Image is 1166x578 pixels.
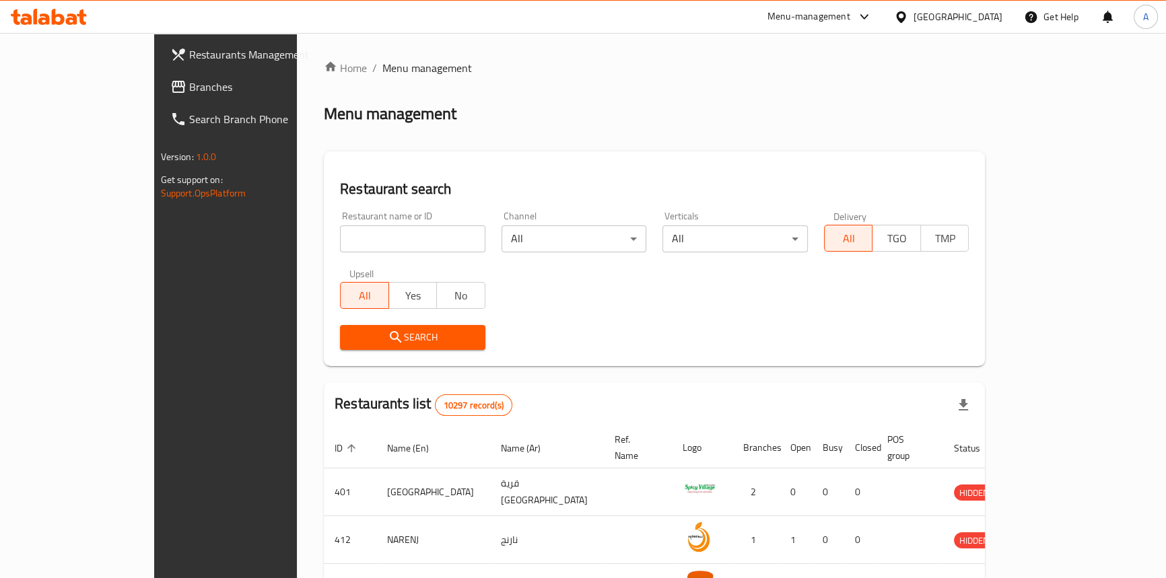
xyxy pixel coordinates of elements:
span: No [442,286,480,305]
span: Get support on: [161,171,223,188]
span: All [830,229,868,248]
span: Search [351,329,475,346]
div: [GEOGRAPHIC_DATA] [914,9,1002,24]
span: 10297 record(s) [436,399,512,412]
td: 0 [844,516,877,564]
td: 0 [780,468,812,516]
span: POS group [887,431,927,464]
img: NARENJ [683,520,716,554]
button: TGO [872,225,921,252]
span: TMP [926,229,964,248]
th: Branches [732,427,780,468]
a: Restaurants Management [160,38,349,71]
span: Name (En) [387,440,446,456]
span: All [346,286,384,305]
button: All [340,282,389,309]
span: HIDDEN [954,485,994,501]
th: Closed [844,427,877,468]
h2: Restaurants list [335,394,512,416]
button: Search [340,325,485,350]
h2: Menu management [324,103,456,124]
td: 0 [812,516,844,564]
th: Busy [812,427,844,468]
td: 412 [324,516,376,564]
label: Delivery [833,211,867,221]
th: Open [780,427,812,468]
div: Export file [947,389,980,421]
span: TGO [878,229,916,248]
td: قرية [GEOGRAPHIC_DATA] [490,468,604,516]
td: 2 [732,468,780,516]
span: Name (Ar) [501,440,558,456]
button: All [824,225,873,252]
span: Version: [161,148,194,166]
span: Restaurants Management [189,46,338,63]
li: / [372,60,377,76]
td: 0 [844,468,877,516]
input: Search for restaurant name or ID.. [340,225,485,252]
a: Support.OpsPlatform [161,184,246,202]
td: 1 [780,516,812,564]
div: Menu-management [767,9,850,25]
span: Ref. Name [615,431,656,464]
td: 0 [812,468,844,516]
button: No [436,282,485,309]
span: Branches [189,79,338,95]
span: Yes [395,286,432,305]
td: 1 [732,516,780,564]
a: Search Branch Phone [160,103,349,135]
td: NARENJ [376,516,490,564]
td: [GEOGRAPHIC_DATA] [376,468,490,516]
span: A [1143,9,1148,24]
span: 1.0.0 [196,148,217,166]
div: All [502,225,647,252]
nav: breadcrumb [324,60,985,76]
img: Spicy Village [683,472,716,506]
span: Search Branch Phone [189,111,338,127]
th: Logo [672,427,732,468]
button: TMP [920,225,969,252]
a: Branches [160,71,349,103]
span: ID [335,440,360,456]
button: Yes [388,282,438,309]
span: HIDDEN [954,533,994,548]
span: Status [954,440,998,456]
div: All [662,225,808,252]
label: Upsell [349,268,374,278]
td: 401 [324,468,376,516]
td: نارنج [490,516,604,564]
div: Total records count [435,394,512,416]
h2: Restaurant search [340,179,969,199]
span: Menu management [382,60,472,76]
